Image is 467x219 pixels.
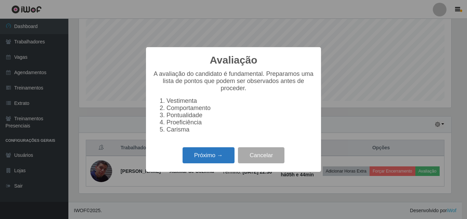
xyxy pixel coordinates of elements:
li: Pontualidade [166,112,314,119]
li: Vestimenta [166,97,314,105]
li: Carisma [166,126,314,133]
button: Cancelar [238,147,284,163]
h2: Avaliação [210,54,257,66]
button: Próximo → [183,147,235,163]
li: Proeficiência [166,119,314,126]
p: A avaliação do candidato é fundamental. Preparamos uma lista de pontos que podem ser observados a... [153,70,314,92]
li: Comportamento [166,105,314,112]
